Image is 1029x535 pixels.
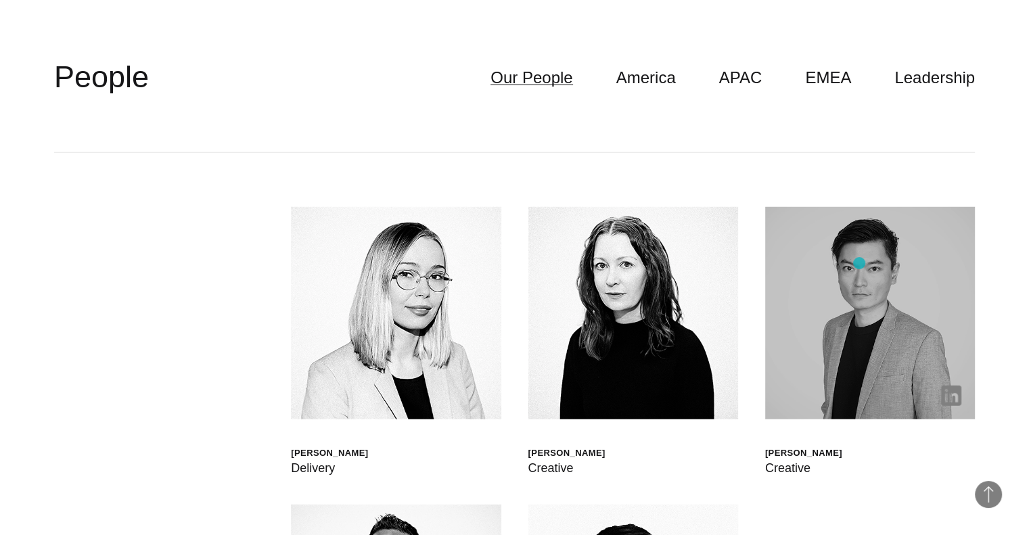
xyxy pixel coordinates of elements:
img: Daniel Ng [765,207,975,420]
div: Creative [528,459,605,478]
img: Jen Higgins [528,207,738,420]
div: [PERSON_NAME] [291,447,368,459]
h2: People [54,57,149,97]
div: [PERSON_NAME] [765,447,842,459]
a: EMEA [805,65,851,91]
a: Leadership [894,65,975,91]
div: Delivery [291,459,368,478]
a: America [616,65,676,91]
a: Our People [490,65,572,91]
a: APAC [719,65,762,91]
img: Walt Drkula [291,207,501,420]
div: [PERSON_NAME] [528,447,605,459]
button: Back to Top [975,481,1002,508]
img: linkedin-born.png [941,386,961,406]
div: Creative [765,459,842,478]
